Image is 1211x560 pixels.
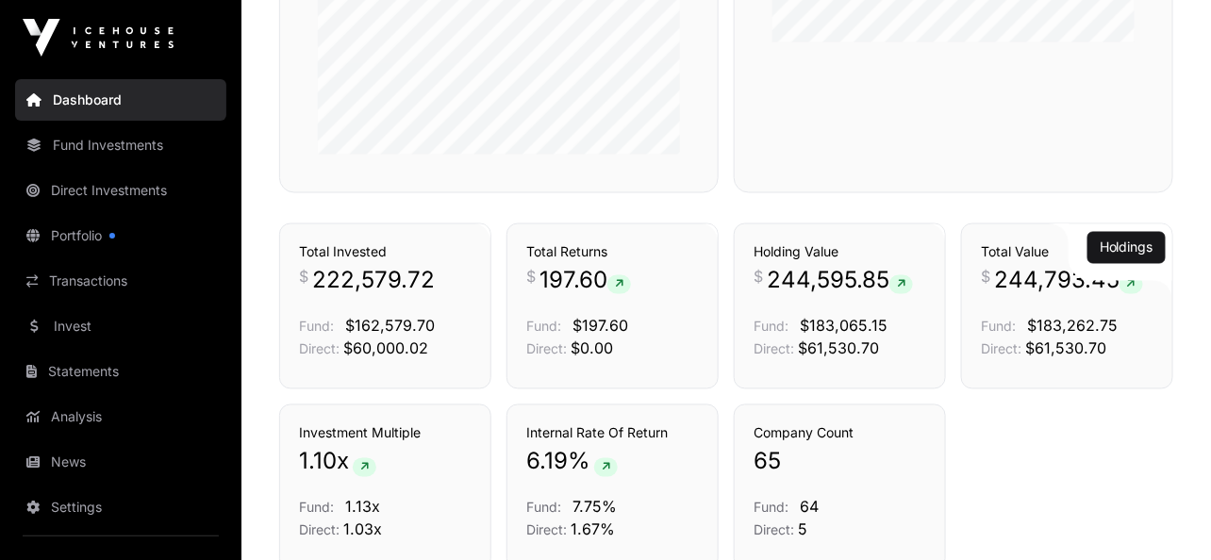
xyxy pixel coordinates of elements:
[1025,339,1106,358] span: $61,530.70
[526,522,567,538] span: Direct:
[299,319,334,335] span: Fund:
[337,447,349,477] span: x
[1027,317,1118,336] span: $183,262.75
[800,498,819,517] span: 64
[981,341,1021,357] span: Direct:
[15,170,226,211] a: Direct Investments
[343,339,428,358] span: $60,000.02
[798,520,807,539] span: 5
[526,424,699,443] h3: Internal Rate Of Return
[754,243,926,262] h3: Holding Value
[15,486,226,528] a: Settings
[345,317,435,336] span: $162,579.70
[299,447,337,477] span: 1.10
[526,500,561,516] span: Fund:
[754,447,781,477] span: 65
[299,500,334,516] span: Fund:
[767,266,913,296] span: 244,595.85
[754,522,794,538] span: Direct:
[754,319,788,335] span: Fund:
[754,341,794,357] span: Direct:
[800,317,888,336] span: $183,065.15
[539,266,631,296] span: 197.60
[754,266,763,288] span: $
[526,447,568,477] span: 6.19
[299,522,340,538] span: Direct:
[15,441,226,483] a: News
[526,341,567,357] span: Direct:
[345,498,380,517] span: 1.13x
[994,266,1143,296] span: 244,793.45
[572,317,628,336] span: $197.60
[15,396,226,437] a: Analysis
[15,351,226,392] a: Statements
[1117,469,1211,560] iframe: Chat Widget
[1100,239,1153,257] a: Holdings
[1087,232,1166,264] button: Holdings
[15,260,226,302] a: Transactions
[312,266,435,296] span: 222,579.72
[981,319,1016,335] span: Fund:
[15,215,226,256] a: Portfolio
[526,319,561,335] span: Fund:
[15,79,226,121] a: Dashboard
[754,424,926,443] h3: Company Count
[343,520,382,539] span: 1.03x
[299,424,472,443] h3: Investment Multiple
[526,266,536,288] span: $
[299,243,472,262] h3: Total Invested
[299,266,308,288] span: $
[572,498,617,517] span: 7.75%
[754,500,788,516] span: Fund:
[15,124,226,166] a: Fund Investments
[571,520,615,539] span: 1.67%
[571,339,613,358] span: $0.00
[526,243,699,262] h3: Total Returns
[798,339,879,358] span: $61,530.70
[299,341,340,357] span: Direct:
[23,19,174,57] img: Icehouse Ventures Logo
[981,266,990,288] span: $
[981,243,1153,262] h3: Total Value
[568,447,590,477] span: %
[15,305,226,347] a: Invest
